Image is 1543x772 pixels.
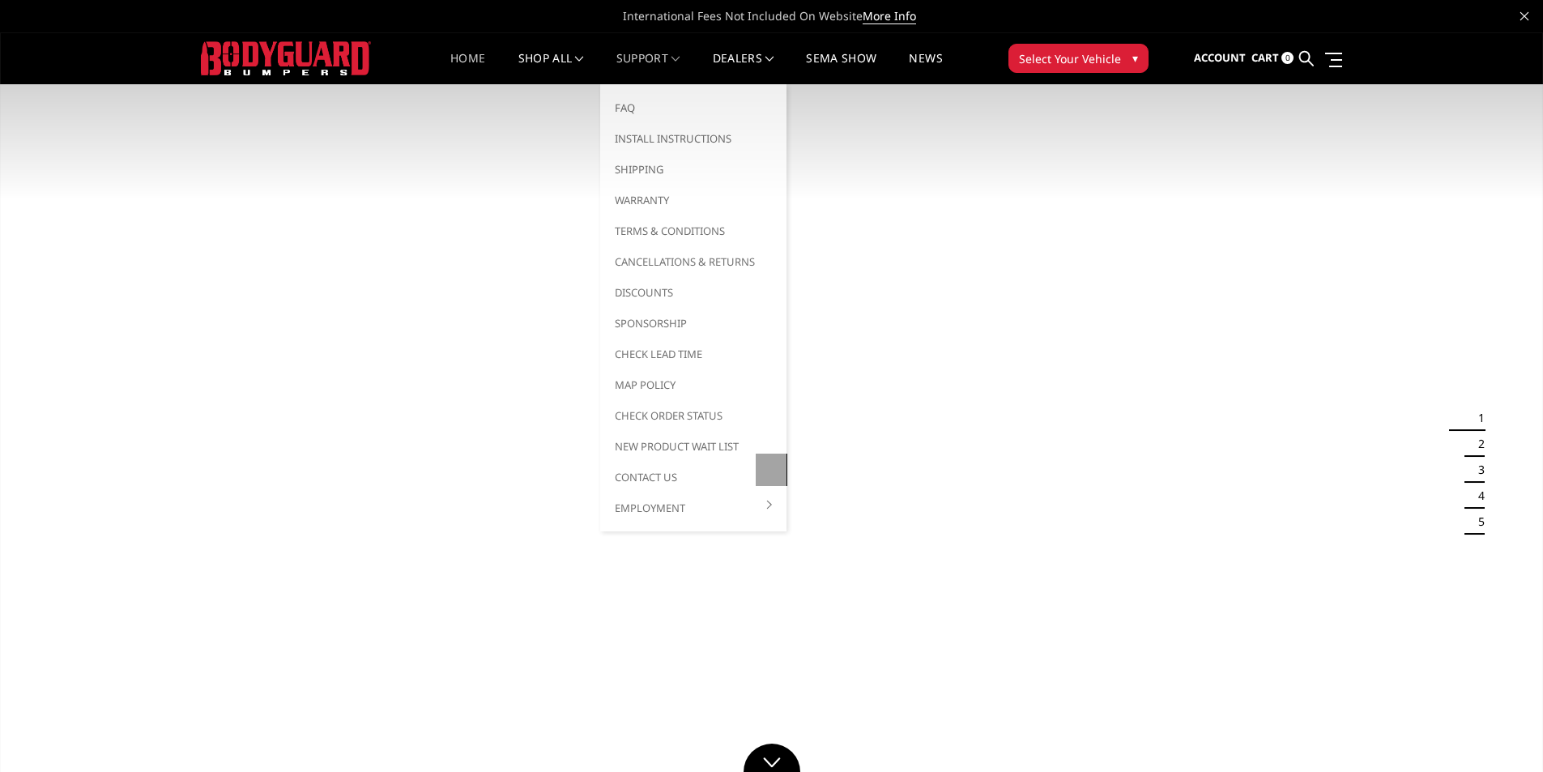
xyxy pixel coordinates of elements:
a: Check Lead Time [607,339,780,369]
button: 4 of 5 [1468,483,1485,509]
a: Sponsorship [607,308,780,339]
a: More Info [863,8,916,24]
a: Warranty [607,185,780,215]
button: 2 of 5 [1468,431,1485,457]
a: Install Instructions [607,123,780,154]
a: Home [450,53,485,84]
a: FAQ [607,92,780,123]
a: MAP Policy [607,369,780,400]
a: Cart 0 [1251,36,1294,80]
button: 3 of 5 [1468,457,1485,483]
span: Cart [1251,50,1279,65]
button: Select Your Vehicle [1008,44,1149,73]
span: ▾ [1132,49,1138,66]
a: Discounts [607,277,780,308]
a: New Product Wait List [607,431,780,462]
span: Select Your Vehicle [1019,50,1121,67]
a: shop all [518,53,584,84]
span: 0 [1281,52,1294,64]
a: Account [1194,36,1246,80]
a: Employment [607,493,780,523]
button: 5 of 5 [1468,509,1485,535]
a: Click to Down [744,744,800,772]
a: Support [616,53,680,84]
a: Contact Us [607,462,780,493]
span: Account [1194,50,1246,65]
a: Terms & Conditions [607,215,780,246]
a: SEMA Show [806,53,876,84]
a: Dealers [713,53,774,84]
a: Shipping [607,154,780,185]
button: 1 of 5 [1468,405,1485,431]
a: Cancellations & Returns [607,246,780,277]
a: News [909,53,942,84]
img: BODYGUARD BUMPERS [201,41,371,75]
a: Check Order Status [607,400,780,431]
